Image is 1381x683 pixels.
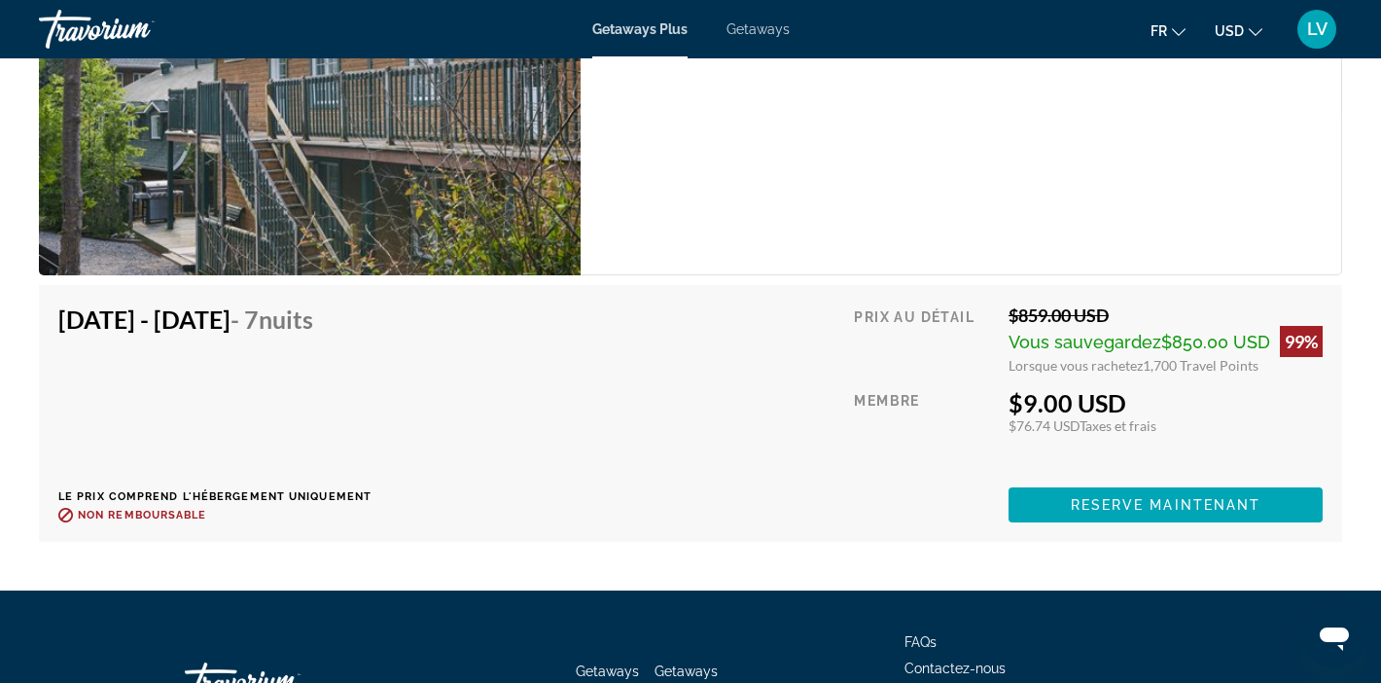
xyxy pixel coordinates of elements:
[1143,357,1258,374] span: 1,700 Travel Points
[259,305,313,334] span: nuits
[1009,417,1323,434] div: $76.74 USD
[854,388,994,473] div: Membre
[58,490,372,503] p: Le prix comprend l'hébergement uniquement
[576,664,639,679] a: Getaways
[1292,9,1342,50] button: User Menu
[1280,326,1323,357] div: 99%
[1215,17,1262,45] button: Change currency
[1080,417,1156,434] span: Taxes et frais
[230,305,313,334] span: - 7
[592,21,688,37] a: Getaways Plus
[1009,388,1323,417] div: $9.00 USD
[1161,332,1270,352] span: $850.00 USD
[1009,305,1323,326] div: $859.00 USD
[854,305,994,374] div: Prix au détail
[1009,332,1161,352] span: Vous sauvegardez
[726,21,790,37] a: Getaways
[1009,357,1143,374] span: Lorsque vous rachetez
[1151,17,1186,45] button: Change language
[1009,487,1323,522] button: Reserve maintenant
[58,305,357,334] h4: [DATE] - [DATE]
[78,509,207,521] span: Non remboursable
[1215,23,1244,39] span: USD
[1151,23,1167,39] span: fr
[904,661,1006,676] a: Contactez-nous
[904,634,937,650] a: FAQs
[1303,605,1365,667] iframe: Button to launch messaging window
[1307,19,1328,39] span: LV
[1071,497,1261,513] span: Reserve maintenant
[39,4,233,54] a: Travorium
